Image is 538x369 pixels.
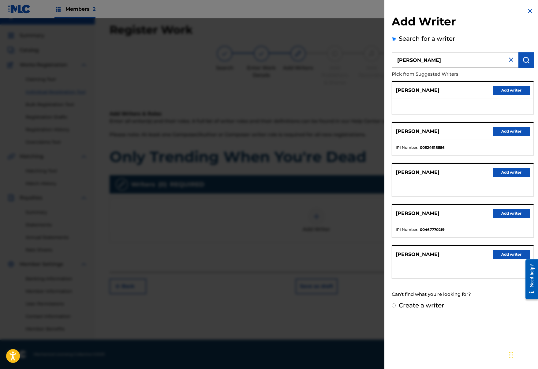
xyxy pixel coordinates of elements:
img: Top Rightsholders [54,6,62,13]
img: MLC Logo [7,5,31,13]
p: [PERSON_NAME] [396,87,439,94]
button: Add writer [493,168,530,177]
iframe: Resource Center [521,253,538,306]
span: IPI Number : [396,145,418,150]
button: Add writer [493,250,530,259]
strong: 00467770219 [420,227,445,232]
span: Members [65,6,95,13]
input: Search writer's name or IPI Number [392,52,518,68]
span: IPI Number : [396,227,418,232]
p: [PERSON_NAME] [396,251,439,258]
img: close [507,56,515,63]
strong: 00524618556 [420,145,445,150]
div: Can't find what you're looking for? [392,288,534,301]
p: [PERSON_NAME] [396,210,439,217]
p: [PERSON_NAME] [396,169,439,176]
p: [PERSON_NAME] [396,128,439,135]
label: Create a writer [399,302,444,309]
div: Drag [509,346,513,364]
p: Pick from Suggested Writers [392,68,499,81]
span: 2 [93,6,95,12]
label: Search for a writer [399,35,455,42]
button: Add writer [493,86,530,95]
h2: Add Writer [392,15,534,30]
img: Search Works [522,56,530,64]
button: Add writer [493,127,530,136]
iframe: Chat Widget [507,340,538,369]
button: Add writer [493,209,530,218]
